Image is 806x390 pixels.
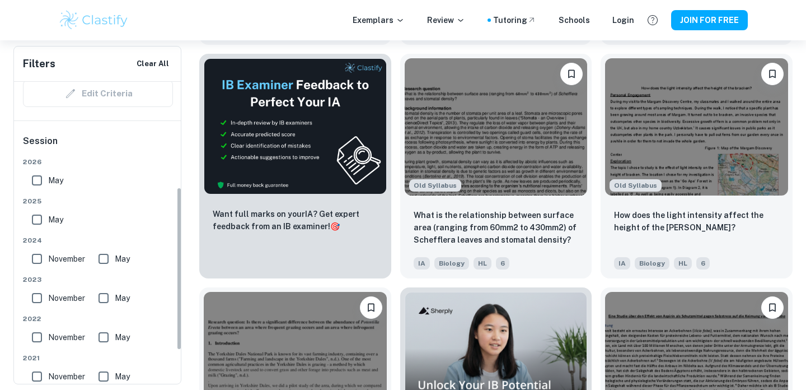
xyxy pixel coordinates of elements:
[23,196,173,206] span: 2025
[496,257,509,270] span: 6
[115,331,130,343] span: May
[612,14,634,26] a: Login
[559,14,590,26] a: Schools
[58,9,129,31] img: Clastify logo
[23,314,173,324] span: 2022
[134,55,172,72] button: Clear All
[23,134,173,157] h6: Session
[671,10,748,30] button: JOIN FOR FREE
[601,54,793,278] a: Starting from the May 2025 session, the Biology IA requirements have changed. It's OK to refer to...
[696,257,710,270] span: 6
[199,54,391,278] a: ThumbnailWant full marks on yourIA? Get expert feedback from an IB examiner!
[330,222,340,231] span: 🎯
[23,157,173,167] span: 2026
[48,253,85,265] span: November
[493,14,536,26] a: Tutoring
[360,296,382,319] button: Please log in to bookmark exemplars
[23,275,173,285] span: 2023
[23,235,173,245] span: 2024
[115,253,130,265] span: May
[614,257,630,270] span: IA
[48,331,85,343] span: November
[204,58,387,194] img: Thumbnail
[405,58,588,196] img: Biology IA example thumbnail: What is the relationship between surface
[115,370,130,383] span: May
[48,213,63,226] span: May
[48,174,63,187] span: May
[610,179,662,192] div: Starting from the May 2025 session, the Biology IA requirements have changed. It's OK to refer to...
[560,63,583,85] button: Please log in to bookmark exemplars
[761,296,784,319] button: Please log in to bookmark exemplars
[474,257,491,270] span: HL
[643,11,662,30] button: Help and Feedback
[427,14,465,26] p: Review
[409,179,461,192] div: Starting from the May 2025 session, the Biology IA requirements have changed. It's OK to refer to...
[635,257,669,270] span: Biology
[610,179,662,192] span: Old Syllabus
[605,58,788,196] img: Biology IA example thumbnail: How does the light intensity affect the
[23,80,173,107] div: Criteria filters are unavailable when searching by topic
[353,14,405,26] p: Exemplars
[614,209,779,234] p: How does the light intensity affect the height of the bracken?
[213,208,378,233] p: Want full marks on your IA ? Get expert feedback from an IB examiner!
[23,353,173,363] span: 2021
[409,179,461,192] span: Old Syllabus
[48,292,85,304] span: November
[434,257,469,270] span: Biology
[48,370,85,383] span: November
[674,257,692,270] span: HL
[23,56,55,72] h6: Filters
[414,209,579,246] p: What is the relationship between surface area (ranging from 60mm2 to 430mm2) of Schefflera leaves...
[115,292,130,304] span: May
[414,257,430,270] span: IA
[761,63,784,85] button: Please log in to bookmark exemplars
[400,54,592,278] a: Starting from the May 2025 session, the Biology IA requirements have changed. It's OK to refer to...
